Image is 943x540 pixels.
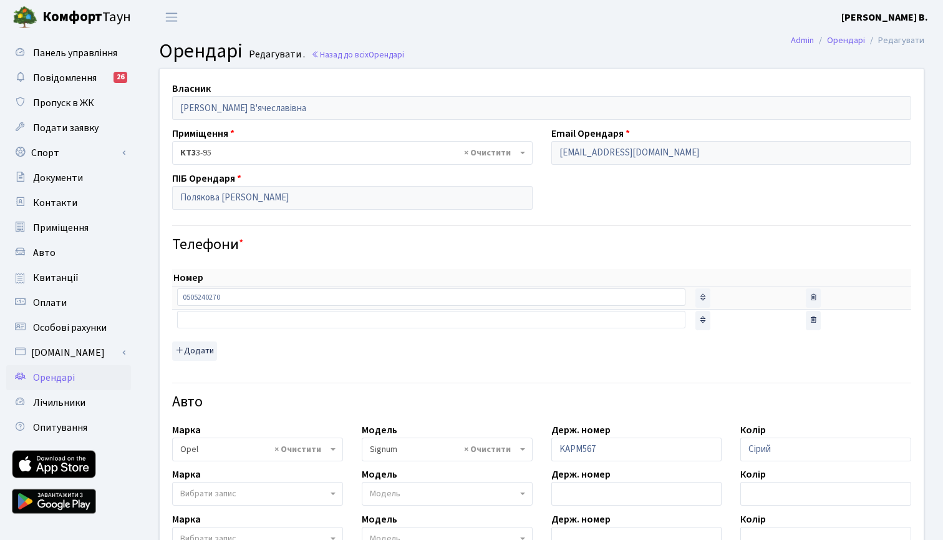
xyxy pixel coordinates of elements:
[159,37,243,66] span: Орендарі
[6,265,131,290] a: Квитанції
[6,290,131,315] a: Оплати
[362,467,397,482] label: Модель
[180,147,517,159] span: <b>КТ3</b>&nbsp;&nbsp;&nbsp;3-95
[6,240,131,265] a: Авто
[12,5,37,30] img: logo.png
[180,488,236,500] span: Вибрати запис
[6,115,131,140] a: Подати заявку
[33,71,97,85] span: Повідомлення
[33,271,79,285] span: Квитанції
[180,443,327,456] span: Opel
[827,34,865,47] a: Орендарі
[42,7,131,28] span: Таун
[33,121,99,135] span: Подати заявку
[6,140,131,165] a: Спорт
[740,423,766,438] label: Колір
[6,41,131,66] a: Панель управління
[6,365,131,390] a: Орендарі
[551,467,611,482] label: Держ. номер
[551,512,611,527] label: Держ. номер
[6,66,131,91] a: Повідомлення26
[42,7,102,27] b: Комфорт
[362,512,397,527] label: Модель
[6,91,131,115] a: Пропуск в ЖК
[370,443,517,456] span: Signum
[274,443,321,456] span: Видалити всі елементи
[172,423,201,438] label: Марка
[33,296,67,310] span: Оплати
[172,171,241,186] label: ПІБ Орендаря
[33,171,83,185] span: Документи
[551,423,611,438] label: Держ. номер
[172,126,235,141] label: Приміщення
[172,141,533,165] span: <b>КТ3</b>&nbsp;&nbsp;&nbsp;3-95
[841,11,928,24] b: [PERSON_NAME] В.
[865,34,924,47] li: Редагувати
[6,190,131,215] a: Контакти
[33,371,75,385] span: Орендарі
[464,147,511,159] span: Видалити всі елементи
[172,236,911,254] h4: Телефони
[369,49,404,61] span: Орендарі
[33,421,87,434] span: Опитування
[6,390,131,415] a: Лічильники
[6,415,131,440] a: Опитування
[180,147,196,159] b: КТ3
[172,341,217,361] button: Додати
[172,467,201,482] label: Марка
[33,396,85,410] span: Лічильники
[172,81,211,96] label: Власник
[172,269,690,287] th: Номер
[362,423,397,438] label: Модель
[156,7,187,27] button: Переключити навігацію
[740,467,766,482] label: Колір
[172,438,343,461] span: Opel
[551,141,912,165] input: Буде використано в якості логіна
[33,246,56,260] span: Авто
[464,443,511,456] span: Видалити всі елементи
[33,221,89,235] span: Приміщення
[6,165,131,190] a: Документи
[172,512,201,527] label: Марка
[114,72,127,83] div: 26
[370,488,400,500] span: Модель
[246,49,305,61] small: Редагувати .
[791,34,814,47] a: Admin
[841,10,928,25] a: [PERSON_NAME] В.
[772,27,943,54] nav: breadcrumb
[311,49,404,61] a: Назад до всіхОрендарі
[33,321,107,335] span: Особові рахунки
[362,438,533,461] span: Signum
[33,96,94,110] span: Пропуск в ЖК
[740,512,766,527] label: Колір
[172,393,911,411] h4: Авто
[6,340,131,365] a: [DOMAIN_NAME]
[6,215,131,240] a: Приміщення
[551,126,630,141] label: Email Орендаря
[6,315,131,340] a: Особові рахунки
[33,46,117,60] span: Панель управління
[33,196,77,210] span: Контакти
